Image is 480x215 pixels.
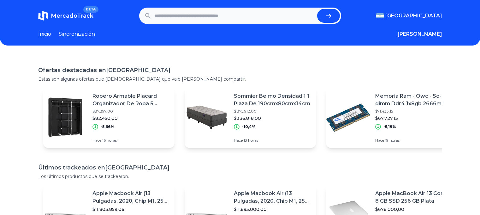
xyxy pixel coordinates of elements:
font: $67.727,15 [375,115,398,121]
a: Imagen destacadaSommier Belmo Densidad 1 1 Plaza De 190cmx80cmx14cm$ 375.912,00$336.818,00-10,4%H... [185,87,316,148]
font: $678.000,00 [375,206,404,212]
font: Hace [234,138,243,143]
img: Imagen destacada [43,95,87,140]
font: $ 1.803.859,06 [92,206,124,212]
img: Argentina [376,13,384,18]
font: 16 horas [102,138,117,143]
button: [PERSON_NAME] [398,30,442,38]
font: 19 horas [385,138,400,143]
font: -10,4% [242,124,256,129]
font: Estas son algunas ofertas que [DEMOGRAPHIC_DATA] que vale [PERSON_NAME] compartir. [38,76,246,82]
font: Ofertas destacadas en [38,67,106,74]
font: $82.450,00 [92,115,118,121]
img: Imagen destacada [326,95,370,140]
font: Sincronización [59,31,95,37]
font: $71.433,15 [375,109,393,114]
font: 13 horas [244,138,258,143]
font: $87.397,00 [92,109,113,114]
font: Inicio [38,31,51,37]
img: Imagen destacada [185,95,229,140]
button: [GEOGRAPHIC_DATA] [376,12,442,20]
img: MercadoTrack [38,11,48,21]
font: Ropero Armable Placard Organizador De Ropa 5 Estantes Grande [92,93,157,114]
font: Hace [92,138,101,143]
font: -5,19% [383,124,396,129]
font: [GEOGRAPHIC_DATA] [106,67,170,74]
a: Sincronización [59,30,95,38]
font: MercadoTrack [51,12,93,19]
a: Inicio [38,30,51,38]
font: Los últimos productos que se trackearon. [38,174,129,179]
font: $ 375.912,00 [234,109,257,114]
font: [GEOGRAPHIC_DATA] [385,13,442,19]
font: Apple MacBook Air 13 Core I5 ​​8 GB SSD 256 GB Plata [375,190,452,204]
a: Imagen destacadaRopero Armable Placard Organizador De Ropa 5 Estantes Grande$87.397,00$82.450,00-... [43,87,175,148]
font: Sommier Belmo Densidad 1 1 Plaza De 190cmx80cmx14cm [234,93,310,107]
font: Hace [375,138,384,143]
font: [GEOGRAPHIC_DATA] [105,164,169,171]
font: Últimos trackeados en [38,164,105,171]
a: Imagen destacadaMemoria Ram - Owc - So-dimm Ddr4 1x8gb 2666mhz - Para Mac$71.433,15$67.727,15-5,1... [326,87,457,148]
font: [PERSON_NAME] [398,31,442,37]
a: MercadoTrackBETA [38,11,93,21]
font: BETA [86,7,96,11]
font: -5,66% [101,124,114,129]
font: Memoria Ram - Owc - So-dimm Ddr4 1x8gb 2666mhz - Para Mac [375,93,451,114]
font: $ 1.895.000,00 [234,206,267,212]
font: $336.818,00 [234,115,261,121]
